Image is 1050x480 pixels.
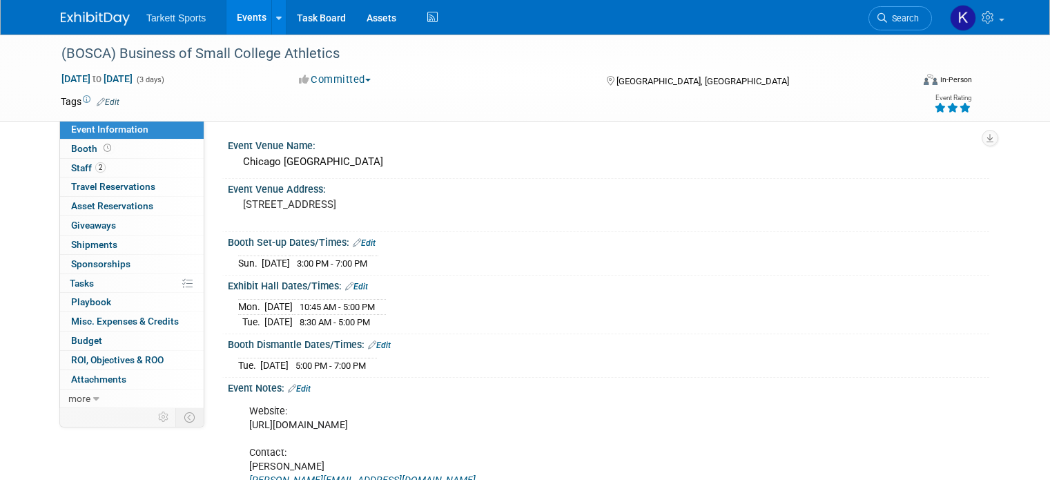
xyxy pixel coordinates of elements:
[101,143,114,153] span: Booth not reserved yet
[228,378,989,396] div: Event Notes:
[70,278,94,289] span: Tasks
[868,6,932,30] a: Search
[262,256,290,270] td: [DATE]
[60,293,204,311] a: Playbook
[71,374,126,385] span: Attachments
[297,258,367,269] span: 3:00 PM - 7:00 PM
[60,140,204,158] a: Booth
[243,198,530,211] pre: [STREET_ADDRESS]
[60,370,204,389] a: Attachments
[940,75,972,85] div: In-Person
[887,13,919,23] span: Search
[71,220,116,231] span: Giveaways
[57,41,895,66] div: (BOSCA) Business of Small College Athletics
[60,236,204,254] a: Shipments
[71,239,117,250] span: Shipments
[71,296,111,307] span: Playbook
[934,95,971,102] div: Event Rating
[228,276,989,294] div: Exhibit Hall Dates/Times:
[90,73,104,84] span: to
[238,256,262,270] td: Sun.
[260,358,289,372] td: [DATE]
[264,314,293,329] td: [DATE]
[95,162,106,173] span: 2
[60,390,204,408] a: more
[146,12,206,23] span: Tarkett Sports
[60,351,204,369] a: ROI, Objectives & ROO
[97,97,119,107] a: Edit
[71,143,114,154] span: Booth
[60,159,204,177] a: Staff2
[71,124,148,135] span: Event Information
[71,162,106,173] span: Staff
[295,361,366,371] span: 5:00 PM - 7:00 PM
[71,258,130,269] span: Sponsorships
[60,197,204,215] a: Asset Reservations
[71,181,155,192] span: Travel Reservations
[135,75,164,84] span: (3 days)
[238,300,264,315] td: Mon.
[68,393,90,404] span: more
[71,335,102,346] span: Budget
[60,177,204,196] a: Travel Reservations
[228,135,989,153] div: Event Venue Name:
[61,95,119,108] td: Tags
[61,12,130,26] img: ExhibitDay
[152,408,176,426] td: Personalize Event Tab Strip
[288,384,311,394] a: Edit
[228,179,989,196] div: Event Venue Address:
[60,255,204,273] a: Sponsorships
[294,73,376,87] button: Committed
[60,274,204,293] a: Tasks
[238,151,979,173] div: Chicago [GEOGRAPHIC_DATA]
[264,300,293,315] td: [DATE]
[176,408,204,426] td: Toggle Event Tabs
[228,232,989,250] div: Booth Set-up Dates/Times:
[353,238,376,248] a: Edit
[300,317,370,327] span: 8:30 AM - 5:00 PM
[60,216,204,235] a: Giveaways
[368,340,391,350] a: Edit
[71,200,153,211] span: Asset Reservations
[60,332,204,350] a: Budget
[837,72,972,93] div: Event Format
[238,358,260,372] td: Tue.
[71,354,164,365] span: ROI, Objectives & ROO
[228,334,989,352] div: Booth Dismantle Dates/Times:
[345,282,368,291] a: Edit
[60,312,204,331] a: Misc. Expenses & Credits
[616,76,789,86] span: [GEOGRAPHIC_DATA], [GEOGRAPHIC_DATA]
[238,314,264,329] td: Tue.
[300,302,375,312] span: 10:45 AM - 5:00 PM
[924,74,937,85] img: Format-Inperson.png
[60,120,204,139] a: Event Information
[61,73,133,85] span: [DATE] [DATE]
[950,5,976,31] img: Kenya Larkin-Landers
[71,316,179,327] span: Misc. Expenses & Credits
